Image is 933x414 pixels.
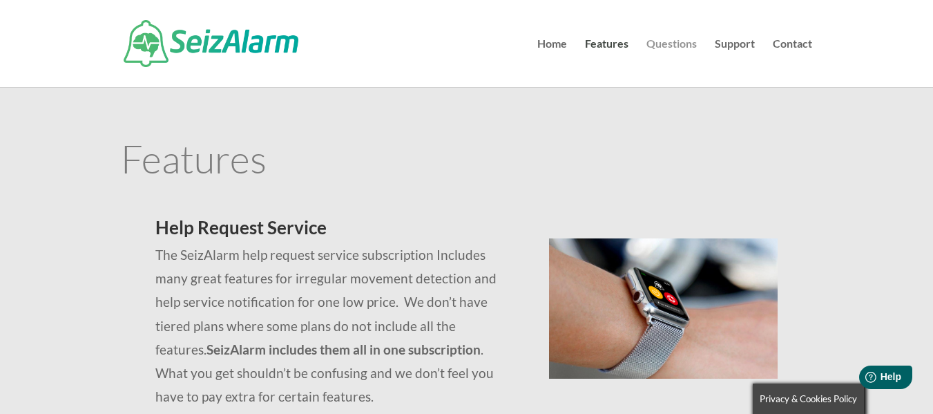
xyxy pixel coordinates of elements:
[549,238,778,379] img: seizalarm-on-wrist
[155,218,515,243] h2: Help Request Service
[537,39,567,87] a: Home
[206,341,481,357] strong: SeizAlarm includes them all in one subscription
[760,393,857,404] span: Privacy & Cookies Policy
[715,39,755,87] a: Support
[121,139,812,185] h1: Features
[124,20,298,67] img: SeizAlarm
[646,39,697,87] a: Questions
[585,39,628,87] a: Features
[773,39,812,87] a: Contact
[810,360,918,399] iframe: Help widget launcher
[155,243,515,408] p: The SeizAlarm help request service subscription Includes many great features for irregular moveme...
